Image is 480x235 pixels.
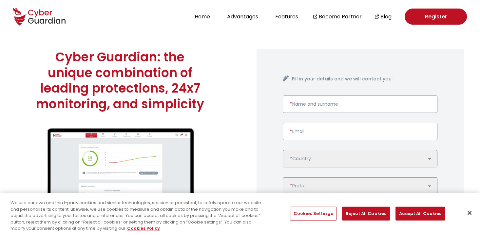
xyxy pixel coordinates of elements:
[33,128,207,227] img: cyberguardian-home
[193,12,212,21] button: Home
[273,12,300,21] button: Features
[33,49,207,112] h1: Cyber Guardian: the unique combination of leading protections, 24x7 monitoring, and simplicity
[405,9,467,25] a: Register
[292,75,438,82] h4: Fill in your details and we will contact you:
[319,12,362,21] a: Become Partner
[290,207,336,221] button: Cookies Settings, Opens the preference center dialog
[10,200,264,232] div: We use our own and third-party cookies and similar technologies, session or persistent, to safely...
[127,225,160,231] a: More information about your privacy, opens in a new tab
[380,12,392,21] a: Blog
[462,206,477,220] button: Close
[225,12,260,21] button: Advantages
[395,207,445,221] button: Accept All Cookies
[342,207,390,221] button: Reject All Cookies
